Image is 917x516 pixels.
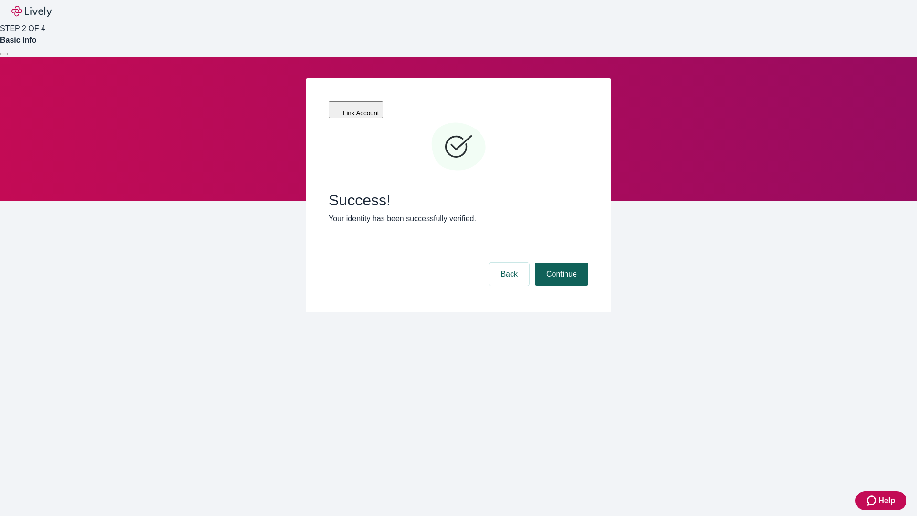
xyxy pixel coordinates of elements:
button: Continue [535,263,588,286]
button: Link Account [329,101,383,118]
button: Back [489,263,529,286]
svg: Zendesk support icon [867,495,878,506]
span: Help [878,495,895,506]
p: Your identity has been successfully verified. [329,213,588,225]
span: Success! [329,191,588,209]
img: Lively [11,6,52,17]
button: Zendesk support iconHelp [855,491,906,510]
svg: Checkmark icon [430,118,487,176]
